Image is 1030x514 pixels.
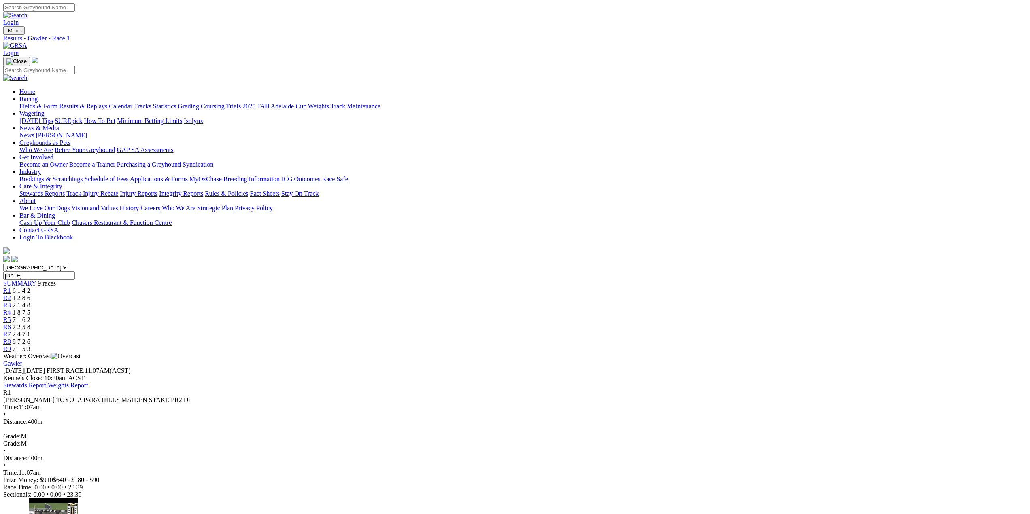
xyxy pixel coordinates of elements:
[19,103,1027,110] div: Racing
[19,168,41,175] a: Industry
[64,484,67,491] span: •
[3,447,6,454] span: •
[13,302,30,309] span: 2 1 4 8
[3,331,11,338] a: R7
[19,117,1027,125] div: Wagering
[19,154,53,161] a: Get Involved
[3,287,11,294] span: R1
[3,469,19,476] span: Time:
[47,484,50,491] span: •
[3,353,81,360] span: Weather: Overcast
[178,103,199,110] a: Grading
[19,146,53,153] a: Who We Are
[51,484,63,491] span: 0.00
[3,433,1027,440] div: M
[55,146,115,153] a: Retire Your Greyhound
[19,176,83,182] a: Bookings & Scratchings
[117,117,182,124] a: Minimum Betting Limits
[3,389,11,396] span: R1
[159,190,203,197] a: Integrity Reports
[226,103,241,110] a: Trials
[13,331,30,338] span: 2 4 7 1
[33,491,45,498] span: 0.00
[3,324,11,330] a: R6
[46,491,49,498] span: •
[3,271,75,280] input: Select date
[19,205,70,212] a: We Love Our Dogs
[3,418,1027,425] div: 400m
[3,382,46,389] a: Stewards Report
[19,103,57,110] a: Fields & Form
[189,176,222,182] a: MyOzChase
[19,132,1027,139] div: News & Media
[3,35,1027,42] a: Results - Gawler - Race 1
[184,117,203,124] a: Isolynx
[19,132,34,139] a: News
[3,3,75,12] input: Search
[47,367,85,374] span: FIRST RACE:
[51,353,81,360] img: Overcast
[117,161,181,168] a: Purchasing a Greyhound
[3,440,21,447] span: Grade:
[3,418,28,425] span: Distance:
[19,234,73,241] a: Login To Blackbook
[3,476,1027,484] div: Prize Money: $910
[109,103,132,110] a: Calendar
[38,280,56,287] span: 9 races
[120,190,157,197] a: Injury Reports
[19,95,38,102] a: Racing
[19,190,65,197] a: Stewards Reports
[3,491,32,498] span: Sectionals:
[47,367,131,374] span: 11:07AM(ACST)
[13,345,30,352] span: 7 1 5 3
[3,411,6,418] span: •
[19,212,55,219] a: Bar & Dining
[281,190,319,197] a: Stay On Track
[242,103,306,110] a: 2025 TAB Adelaide Cup
[3,302,11,309] span: R3
[19,161,68,168] a: Become an Owner
[197,205,233,212] a: Strategic Plan
[67,491,81,498] span: 23.39
[13,338,30,345] span: 8 7 2 6
[53,476,100,483] span: $640 - $180 - $90
[19,125,59,131] a: News & Media
[3,57,30,66] button: Toggle navigation
[3,309,11,316] a: R4
[281,176,320,182] a: ICG Outcomes
[130,176,188,182] a: Applications & Forms
[3,404,19,410] span: Time:
[117,146,174,153] a: GAP SA Assessments
[3,338,11,345] a: R8
[140,205,160,212] a: Careers
[19,219,1027,226] div: Bar & Dining
[84,176,128,182] a: Schedule of Fees
[3,316,11,323] a: R5
[205,190,248,197] a: Rules & Policies
[3,404,1027,411] div: 11:07am
[19,183,62,190] a: Care & Integrity
[308,103,329,110] a: Weights
[3,433,21,440] span: Grade:
[48,382,88,389] a: Weights Report
[19,110,45,117] a: Wagering
[8,27,21,34] span: Menu
[13,316,30,323] span: 7 1 6 2
[322,176,348,182] a: Race Safe
[3,247,10,254] img: logo-grsa-white.png
[183,161,213,168] a: Syndication
[3,440,1027,447] div: M
[3,469,1027,476] div: 11:07am
[162,205,195,212] a: Who We Are
[3,455,28,461] span: Distance:
[50,491,62,498] span: 0.00
[19,139,70,146] a: Greyhounds as Pets
[3,396,1027,404] div: [PERSON_NAME] TOYOTA PARA HILLS MAIDEN STAKE PR2 Di
[223,176,280,182] a: Breeding Information
[19,205,1027,212] div: About
[19,161,1027,168] div: Get Involved
[3,42,27,49] img: GRSA
[19,226,58,233] a: Contact GRSA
